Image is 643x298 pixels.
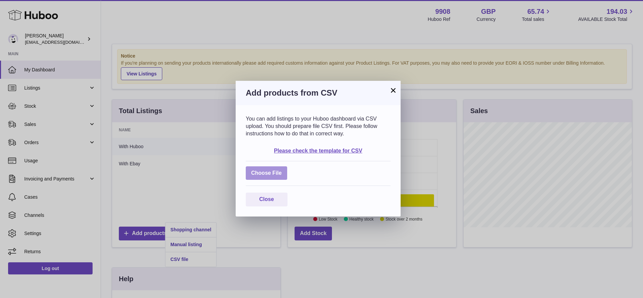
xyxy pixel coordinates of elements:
span: Choose File [246,166,287,180]
span: Close [259,196,274,202]
a: Please check the template for CSV [274,148,362,154]
h3: Add products from CSV [246,88,391,98]
button: × [389,86,397,94]
button: Close [246,193,287,206]
p: You can add listings to your Huboo dashboard via CSV upload. You should prepare file CSV first. P... [246,115,391,137]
